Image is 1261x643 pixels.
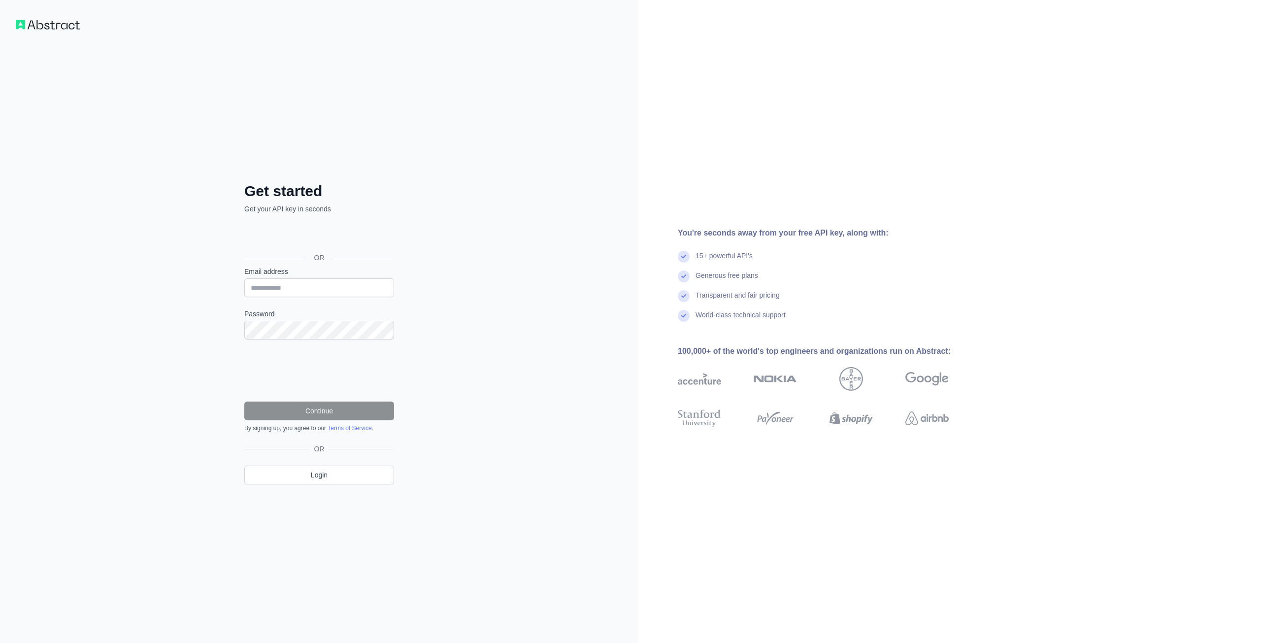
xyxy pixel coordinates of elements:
[310,444,329,454] span: OR
[244,351,394,390] iframe: reCAPTCHA
[839,367,863,391] img: bayer
[244,267,394,276] label: Email address
[696,310,786,330] div: World-class technical support
[678,367,721,391] img: accenture
[696,271,758,290] div: Generous free plans
[16,20,80,30] img: Workflow
[306,253,332,263] span: OR
[905,367,949,391] img: google
[244,309,394,319] label: Password
[754,367,797,391] img: nokia
[678,290,690,302] img: check mark
[328,425,371,432] a: Terms of Service
[244,402,394,420] button: Continue
[244,182,394,200] h2: Get started
[244,466,394,484] a: Login
[678,227,980,239] div: You're seconds away from your free API key, along with:
[696,251,753,271] div: 15+ powerful API's
[678,345,980,357] div: 100,000+ of the world's top engineers and organizations run on Abstract:
[696,290,780,310] div: Transparent and fair pricing
[244,204,394,214] p: Get your API key in seconds
[678,407,721,429] img: stanford university
[678,251,690,263] img: check mark
[239,225,397,246] iframe: Sign in with Google Button
[905,407,949,429] img: airbnb
[678,310,690,322] img: check mark
[754,407,797,429] img: payoneer
[244,424,394,432] div: By signing up, you agree to our .
[830,407,873,429] img: shopify
[678,271,690,282] img: check mark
